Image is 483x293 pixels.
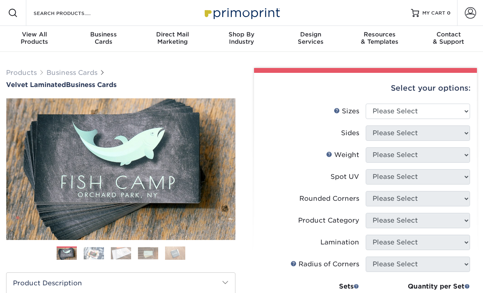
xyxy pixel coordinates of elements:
[276,31,345,45] div: Services
[422,10,445,17] span: MY CART
[33,8,112,18] input: SEARCH PRODUCTS.....
[47,69,97,76] a: Business Cards
[414,26,483,52] a: Contact& Support
[207,31,276,38] span: Shop By
[201,4,282,21] img: Primoprint
[345,26,414,52] a: Resources& Templates
[6,69,37,76] a: Products
[138,31,207,45] div: Marketing
[6,55,235,284] img: Velvet Laminated 01
[138,26,207,52] a: Direct MailMarketing
[334,106,359,116] div: Sizes
[326,150,359,160] div: Weight
[69,26,138,52] a: BusinessCards
[111,247,131,259] img: Business Cards 03
[6,81,235,89] h1: Business Cards
[298,216,359,225] div: Product Category
[341,128,359,138] div: Sides
[276,26,345,52] a: DesignServices
[330,172,359,182] div: Spot UV
[138,31,207,38] span: Direct Mail
[345,31,414,38] span: Resources
[138,247,158,259] img: Business Cards 04
[414,31,483,38] span: Contact
[84,247,104,259] img: Business Cards 02
[290,259,359,269] div: Radius of Corners
[57,244,77,264] img: Business Cards 01
[69,31,138,38] span: Business
[276,31,345,38] span: Design
[6,81,235,89] a: Velvet LaminatedBusiness Cards
[366,282,470,291] div: Quantity per Set
[414,31,483,45] div: & Support
[207,31,276,45] div: Industry
[207,26,276,52] a: Shop ByIndustry
[320,238,359,247] div: Lamination
[299,194,359,204] div: Rounded Corners
[69,31,138,45] div: Cards
[165,246,185,260] img: Business Cards 05
[447,10,451,16] span: 0
[294,282,359,291] div: Sets
[261,73,470,104] div: Select your options:
[345,31,414,45] div: & Templates
[6,81,66,89] span: Velvet Laminated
